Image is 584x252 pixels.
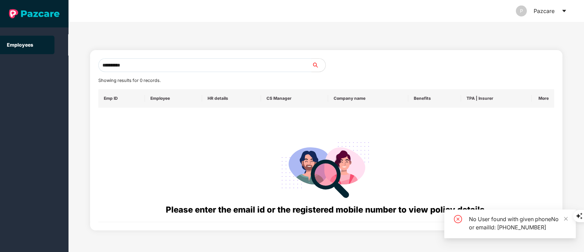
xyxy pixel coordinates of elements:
th: TPA | Insurer [461,89,532,108]
th: Employee [145,89,202,108]
th: CS Manager [261,89,328,108]
th: Benefits [408,89,461,108]
span: close-circle [454,215,462,223]
span: Please enter the email id or the registered mobile number to view policy details. [166,205,487,215]
th: HR details [202,89,261,108]
span: search [311,62,325,68]
span: caret-down [561,8,567,14]
span: Showing results for 0 records. [98,78,161,83]
span: close [563,216,568,221]
img: svg+xml;base64,PHN2ZyB4bWxucz0iaHR0cDovL3d3dy53My5vcmcvMjAwMC9zdmciIHdpZHRoPSIyODgiIGhlaWdodD0iMj... [277,134,375,203]
th: More [532,89,555,108]
a: Employees [7,42,33,48]
th: Emp ID [98,89,145,108]
div: No User found with given phoneNo or emailId: [PHONE_NUMBER] [469,215,568,231]
th: Company name [328,89,408,108]
span: P [520,5,523,16]
button: search [311,58,326,72]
